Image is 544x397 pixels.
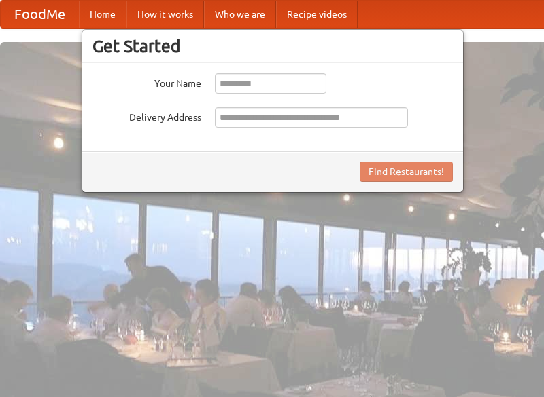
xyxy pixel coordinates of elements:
a: Recipe videos [276,1,358,28]
a: Home [79,1,126,28]
label: Delivery Address [92,107,201,124]
h3: Get Started [92,36,453,56]
button: Find Restaurants! [360,162,453,182]
a: Who we are [204,1,276,28]
a: How it works [126,1,204,28]
label: Your Name [92,73,201,90]
a: FoodMe [1,1,79,28]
